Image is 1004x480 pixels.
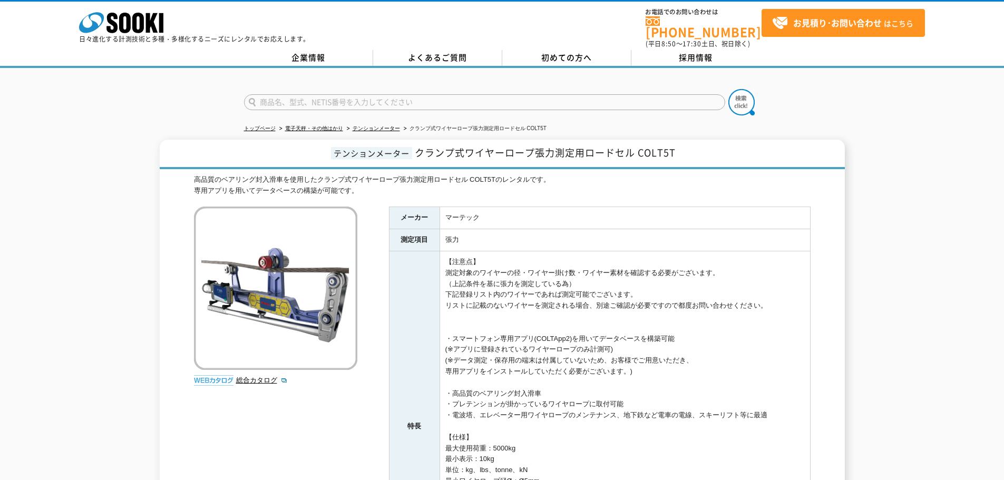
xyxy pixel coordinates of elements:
[793,16,882,29] strong: お見積り･お問い合わせ
[440,229,810,251] td: 張力
[683,39,701,48] span: 17:30
[194,207,357,370] img: クランプ式ワイヤーロープ張力測定用ロードセル COLT5T
[541,52,592,63] span: 初めての方へ
[389,207,440,229] th: メーカー
[79,36,310,42] p: 日々進化する計測技術と多種・多様化するニーズにレンタルでお応えします。
[440,207,810,229] td: マーテック
[772,15,913,31] span: はこちら
[646,9,762,15] span: お電話でのお問い合わせは
[236,376,288,384] a: 総合カタログ
[661,39,676,48] span: 8:50
[415,145,676,160] span: クランプ式ワイヤーロープ張力測定用ロードセル COLT5T
[502,50,631,66] a: 初めての方へ
[646,16,762,38] a: [PHONE_NUMBER]
[331,147,412,159] span: テンションメーター
[244,50,373,66] a: 企業情報
[646,39,750,48] span: (平日 ～ 土日、祝日除く)
[244,94,725,110] input: 商品名、型式、NETIS番号を入力してください
[194,375,233,386] img: webカタログ
[631,50,761,66] a: 採用情報
[194,174,811,197] div: 高品質のベアリング封入滑車を使用したクランプ式ワイヤーロープ張力測定用ロードセル COLT5Tのレンタルです。 専用アプリを用いてデータベースの構築が可能です。
[285,125,343,131] a: 電子天秤・その他はかり
[402,123,547,134] li: クランプ式ワイヤーロープ張力測定用ロードセル COLT5T
[762,9,925,37] a: お見積り･お問い合わせはこちら
[244,125,276,131] a: トップページ
[389,229,440,251] th: 測定項目
[373,50,502,66] a: よくあるご質問
[353,125,400,131] a: テンションメーター
[728,89,755,115] img: btn_search.png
